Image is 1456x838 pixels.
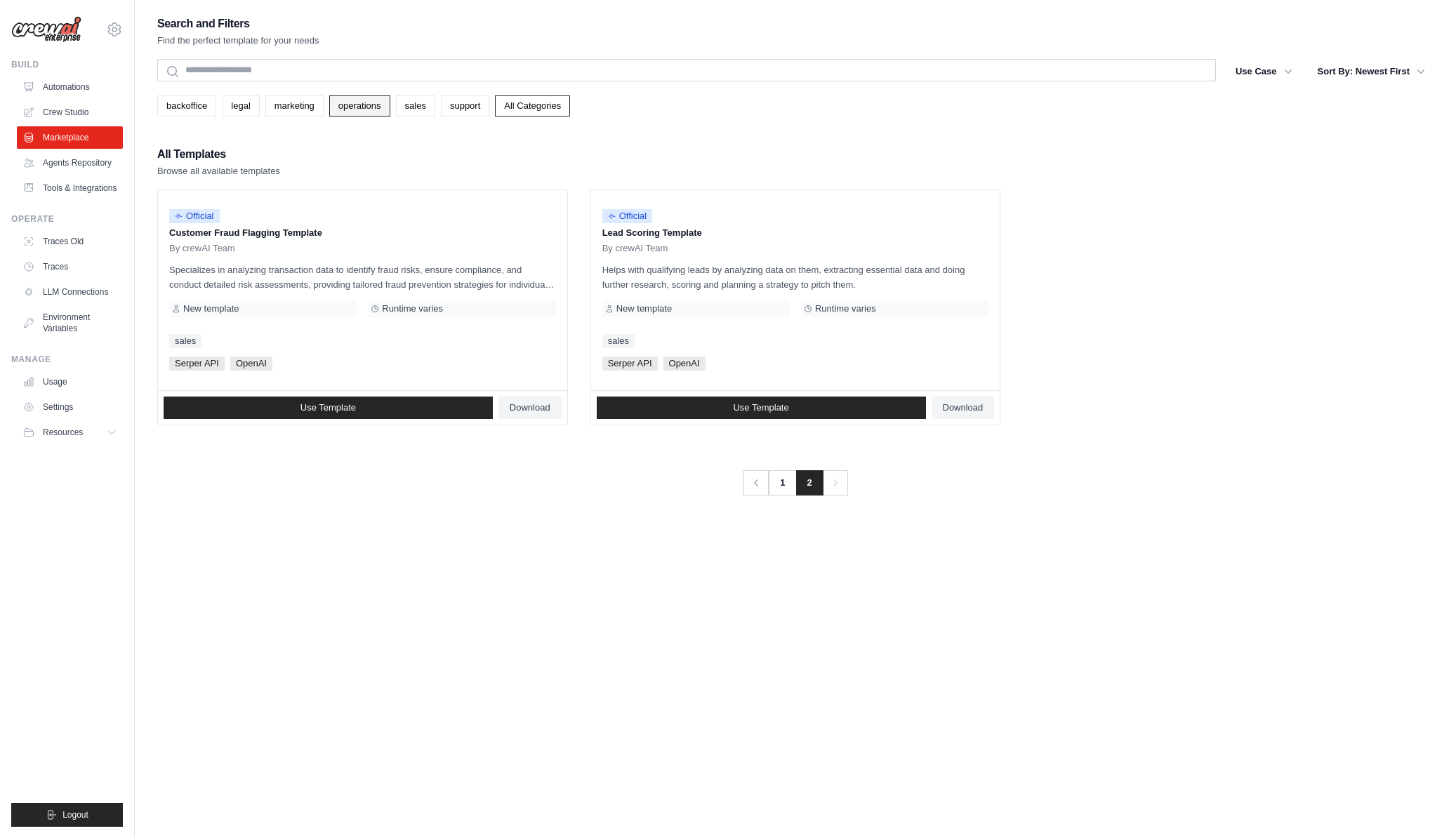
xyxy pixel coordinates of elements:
a: Usage [17,371,123,393]
img: Logo [11,16,81,43]
button: Use Case [1227,59,1301,84]
p: Lead Scoring Template [602,226,989,240]
p: Helps with qualifying leads by analyzing data on them, extracting essential data and doing furthe... [602,262,989,292]
a: Settings [17,396,123,418]
span: New template [183,303,239,314]
span: Use Template [300,402,356,413]
a: Automations [17,76,123,98]
button: Logout [11,803,123,827]
a: support [441,95,489,117]
a: backoffice [157,95,216,117]
div: Manage [11,354,123,365]
span: Official [169,209,220,223]
span: OpenAI [230,357,272,371]
a: sales [602,334,635,348]
a: Use Template [597,397,926,419]
a: Use Template [164,397,493,419]
div: Operate [11,213,123,225]
span: Runtime varies [815,303,876,314]
span: Resources [43,427,83,438]
span: Serper API [602,357,658,371]
span: By crewAI Team [602,243,668,254]
a: sales [396,95,435,117]
a: LLM Connections [17,281,123,303]
a: 1 [768,470,796,496]
span: Logout [62,809,88,820]
a: Tools & Integrations [17,177,123,199]
span: New template [616,303,672,314]
a: Environment Variables [17,306,123,340]
div: Build [11,59,123,70]
span: Download [943,402,984,413]
nav: Pagination [743,470,847,496]
a: Crew Studio [17,101,123,124]
a: sales [169,334,201,348]
p: Specializes in analyzing transaction data to identify fraud risks, ensure compliance, and conduct... [169,262,556,292]
span: Use Template [733,402,788,413]
span: 2 [796,470,823,496]
a: Traces Old [17,230,123,253]
a: Traces [17,255,123,278]
a: Download [498,397,562,419]
a: Marketplace [17,126,123,149]
button: Sort By: Newest First [1309,59,1434,84]
h2: All Templates [157,145,280,164]
a: Download [932,397,995,419]
h2: Search and Filters [157,14,319,34]
p: Customer Fraud Flagging Template [169,226,556,240]
a: marketing [265,95,324,117]
a: legal [222,95,259,117]
a: operations [329,95,390,117]
p: Browse all available templates [157,164,280,178]
span: OpenAI [663,357,706,371]
span: Download [510,402,550,413]
a: Agents Repository [17,152,123,174]
span: Runtime varies [382,303,443,314]
span: By crewAI Team [169,243,235,254]
a: All Categories [495,95,570,117]
span: Serper API [169,357,225,371]
span: Official [602,209,653,223]
button: Resources [17,421,123,444]
p: Find the perfect template for your needs [157,34,319,48]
